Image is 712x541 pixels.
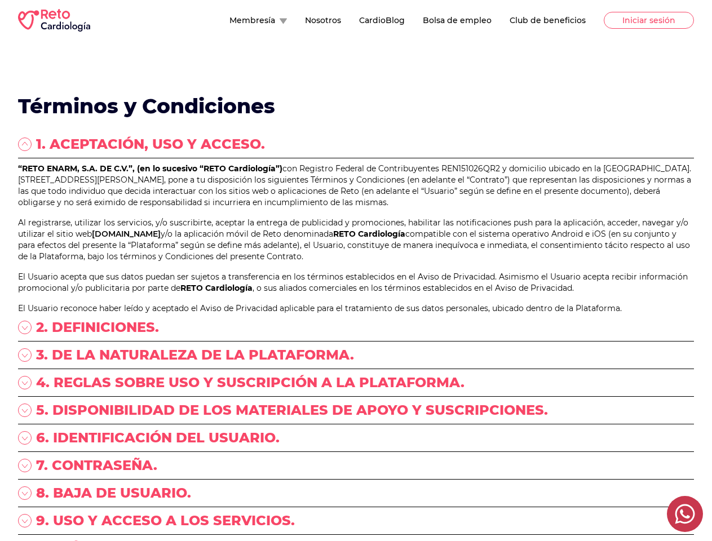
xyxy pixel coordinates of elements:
p: 6. IDENTIFICACIÓN DEL USUARIO. [36,429,280,447]
p: 7. CONTRASEÑA. [36,456,157,475]
button: Nosotros [305,15,341,26]
a: [DOMAIN_NAME] [92,229,161,239]
img: RETO Cardio Logo [18,9,90,32]
button: Bolsa de empleo [423,15,492,26]
p: El Usuario acepta que sus datos puedan ser sujetos a transferencia en los términos establecidos e... [18,271,694,294]
p: 2. DEFINICIONES. [36,318,159,336]
button: Iniciar sesión [604,12,694,29]
h1: Términos y Condiciones [18,95,694,117]
p: 3. DE LA NATURALEZA DE LA PLATAFORMA. [36,346,354,364]
button: Club de beneficios [510,15,586,26]
p: El Usuario reconoce haber leído y aceptado el Aviso de Privacidad aplicable para el tratamiento d... [18,303,694,314]
button: CardioBlog [359,15,405,26]
p: Al registrarse, utilizar los servicios, y/o suscribirte, aceptar la entrega de publicidad y promo... [18,217,694,262]
span: “RETO ENARM, S.A. DE C.V.”, (en lo sucesivo “RETO Cardiología”) [18,163,282,174]
span: RETO Cardiología [333,229,405,239]
p: 9. USO Y ACCESO A LOS SERVICIOS. [36,512,295,530]
p: 4. REGLAS SOBRE USO Y SUSCRIPCIÓN A LA PLATAFORMA. [36,374,465,392]
p: 1. ACEPTACIÓN, USO Y ACCESO. [36,135,265,153]
p: con Registro Federal de Contribuyentes REN151026QR2 y domicilio ubicado en la [GEOGRAPHIC_DATA]. ... [18,163,694,208]
span: RETO Cardiología [180,283,253,293]
button: Membresía [229,15,287,26]
p: 5. DISPONIBILIDAD DE LOS MATERIALES DE APOYO Y SUSCRIPCIONES. [36,401,548,419]
p: 8. BAJA DE USUARIO. [36,484,191,502]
